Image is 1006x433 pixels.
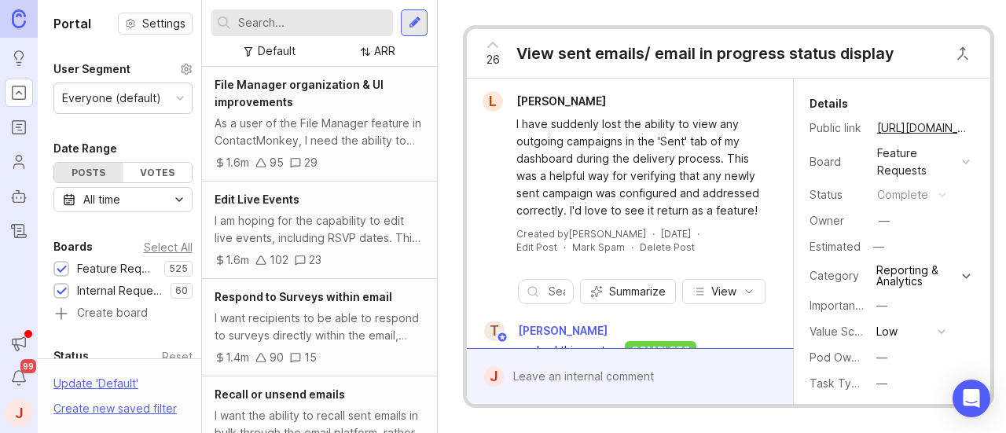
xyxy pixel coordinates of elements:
div: View sent emails/ email in progress status display [516,42,894,64]
a: Users [5,148,33,176]
div: Open Intercom Messenger [953,380,990,417]
div: 102 [270,251,288,269]
div: Delete Post [640,240,695,254]
span: 99 [20,359,36,373]
h1: Portal [53,14,91,33]
input: Search activity... [549,283,564,300]
div: Date Range [53,139,117,158]
div: 23 [309,251,321,269]
div: Create new saved filter [53,400,177,417]
input: Search... [238,14,387,31]
div: — [876,375,887,392]
span: [PERSON_NAME] [518,322,608,339]
div: Status [53,347,89,365]
button: J [5,398,33,427]
a: Edit Live EventsI am hoping for the capability to edit live events, including RSVP dates. This is... [202,182,437,279]
div: — [876,297,887,314]
span: Recall or unsend emails [215,387,345,401]
button: Mark Spam [572,240,625,254]
a: [URL][DOMAIN_NAME] [872,118,975,138]
div: 29 [304,154,318,171]
time: [DATE] [661,228,691,240]
div: Reset [162,352,193,361]
div: — [879,212,890,229]
button: Summarize [580,279,676,304]
p: 525 [169,262,188,275]
div: Board [810,153,865,171]
span: 26 [486,51,500,68]
p: 60 [175,284,188,297]
div: complete [625,341,696,359]
div: 1.4m [226,349,249,366]
img: member badge [497,332,509,343]
label: Value Scale [810,325,870,338]
div: Update ' Default ' [53,375,138,400]
a: L[PERSON_NAME] [473,91,619,112]
a: Portal [5,79,33,107]
a: [DATE] [661,227,691,240]
span: [PERSON_NAME] [516,94,606,108]
a: Roadmaps [5,113,33,141]
button: Close button [947,38,978,69]
div: All time [83,191,120,208]
div: Select All [144,243,193,251]
a: Autopilot [5,182,33,211]
span: File Manager organization & UI improvements [215,78,384,108]
div: J [484,366,503,387]
label: Task Type [810,376,865,390]
span: Respond to Surveys within email [215,290,392,303]
div: Details [810,94,848,113]
div: L [483,91,503,112]
div: As a user of the File Manager feature in ContactMonkey, I need the ability to move files into fol... [215,115,424,149]
button: Settings [118,13,193,35]
div: complete [877,186,928,204]
div: Votes [123,163,191,182]
div: Estimated [810,241,861,252]
span: Summarize [609,284,666,299]
div: Feature Requests [77,260,156,277]
div: 90 [270,349,284,366]
a: Ideas [5,44,33,72]
div: 1.6m [226,251,249,269]
div: Owner [810,212,865,229]
div: Boards [53,237,93,256]
div: Feature Requests [877,145,956,179]
a: T[PERSON_NAME] [475,321,612,341]
div: Status [810,186,865,204]
a: File Manager organization & UI improvementsAs a user of the File Manager feature in ContactMonkey... [202,67,437,182]
div: I want recipients to be able to respond to surveys directly within the email, rather than being r... [215,310,424,344]
span: View [711,284,736,299]
span: Edit Live Events [215,193,299,206]
button: View [682,279,766,304]
div: 95 [270,154,284,171]
div: ARR [374,42,395,60]
div: Everyone (default) [62,90,161,107]
div: I am hoping for the capability to edit live events, including RSVP dates. This is important as de... [215,212,424,247]
button: Notifications [5,364,33,392]
div: · [697,227,699,240]
div: · [652,227,655,240]
div: I have suddenly lost the ability to view any outgoing campaigns in the 'Sent' tab of my dashboard... [516,116,761,219]
div: Low [876,323,898,340]
div: Edit Post [516,240,557,254]
label: Pod Ownership [810,350,890,364]
a: Respond to Surveys within emailI want recipients to be able to respond to surveys directly within... [202,279,437,376]
span: Settings [142,16,185,31]
div: — [876,349,887,366]
div: Created by [PERSON_NAME] [516,227,646,240]
div: 1.6m [226,154,249,171]
div: — [868,237,889,257]
a: Create board [53,307,193,321]
button: Announcements [5,329,33,358]
div: · [631,240,633,254]
div: Reporting & Analytics [876,265,958,287]
label: Importance [810,299,868,312]
a: Changelog [5,217,33,245]
div: T [484,321,505,341]
svg: toggle icon [167,193,192,206]
div: Public link [810,119,865,137]
span: marked this post as [518,342,620,359]
div: Default [258,42,296,60]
